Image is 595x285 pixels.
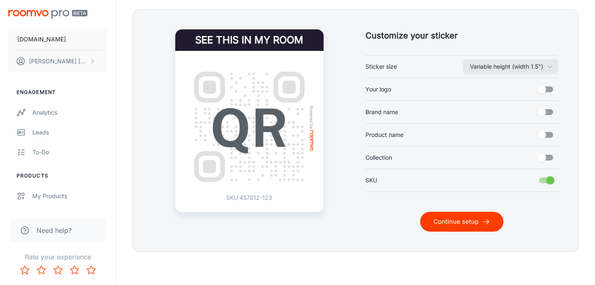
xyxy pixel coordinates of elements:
[32,108,107,117] div: Analytics
[8,50,107,72] button: [PERSON_NAME] [PERSON_NAME]
[365,108,398,117] span: Brand name
[226,193,272,202] p: SKU 457812-123
[463,59,558,74] button: Sticker size
[17,262,33,278] button: Rate 1 star
[8,10,87,19] img: Roomvo PRO Beta
[50,262,66,278] button: Rate 3 star
[307,105,316,129] span: Powered by
[32,192,107,201] div: My Products
[33,262,50,278] button: Rate 2 star
[365,85,391,94] span: Your logo
[32,128,107,137] div: Leads
[310,131,313,151] img: roomvo
[7,252,109,262] p: Rate your experience
[17,35,66,44] p: [DOMAIN_NAME]
[365,153,392,162] span: Collection
[175,29,324,51] h4: See this in my room
[66,262,83,278] button: Rate 4 star
[185,63,314,191] img: QR Code Example
[365,130,404,139] span: Product name
[29,57,87,66] p: [PERSON_NAME] [PERSON_NAME]
[365,29,558,42] h5: Customize your sticker
[365,62,397,71] span: Sticker size
[36,225,72,235] span: Need help?
[420,212,503,232] button: Continue setup
[32,148,107,157] div: To-do
[83,262,99,278] button: Rate 5 star
[365,176,377,185] span: SKU
[8,29,107,50] button: [DOMAIN_NAME]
